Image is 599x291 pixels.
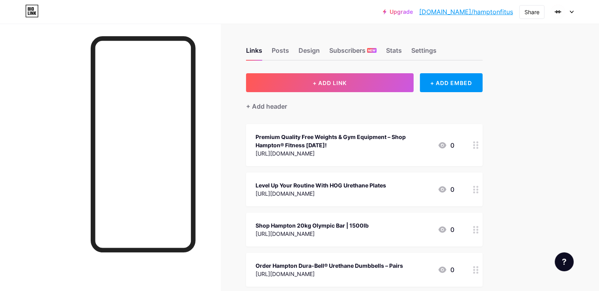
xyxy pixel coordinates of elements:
[438,225,454,234] div: 0
[246,46,262,60] div: Links
[438,141,454,150] div: 0
[299,46,320,60] div: Design
[313,80,347,86] span: + ADD LINK
[419,7,513,17] a: [DOMAIN_NAME]/hamptonfitus
[550,4,565,19] img: hamptonfitus
[246,102,287,111] div: + Add header
[256,189,386,198] div: [URL][DOMAIN_NAME]
[256,230,369,238] div: [URL][DOMAIN_NAME]
[420,73,483,92] div: + ADD EMBED
[438,185,454,194] div: 0
[438,265,454,274] div: 0
[411,46,437,60] div: Settings
[256,149,431,158] div: [URL][DOMAIN_NAME]
[256,261,403,270] div: Order Hampton Dura-Bell® Urethane Dumbbells – Pairs
[386,46,402,60] div: Stats
[383,9,413,15] a: Upgrade
[524,8,539,16] div: Share
[256,221,369,230] div: Shop Hampton 20kg Olympic Bar | 1500lb
[256,270,403,278] div: [URL][DOMAIN_NAME]
[329,46,377,60] div: Subscribers
[272,46,289,60] div: Posts
[256,181,386,189] div: Level Up Your Routine With HOG Urethane Plates
[246,73,414,92] button: + ADD LINK
[368,48,376,53] span: NEW
[256,133,431,149] div: Premium Quality Free Weights & Gym Equipment – Shop Hampton® Fitness [DATE]!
